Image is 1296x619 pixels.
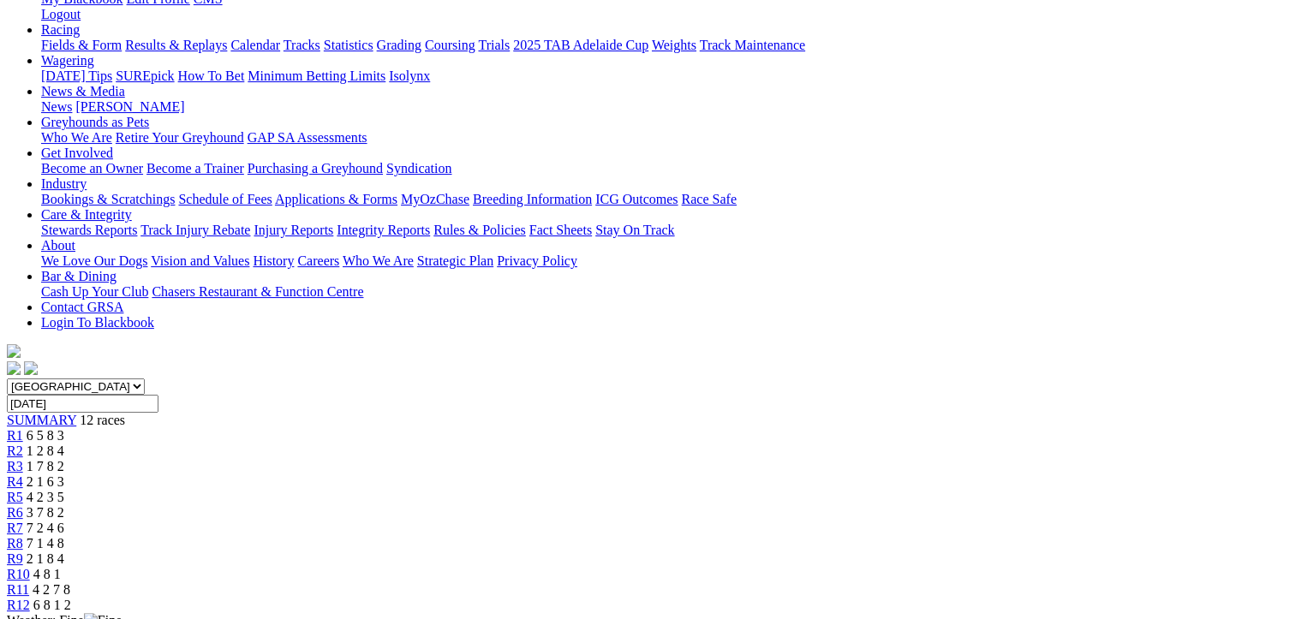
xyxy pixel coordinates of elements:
a: Get Involved [41,146,113,160]
a: Who We Are [343,253,414,268]
a: Schedule of Fees [178,192,272,206]
div: Bar & Dining [41,284,1289,300]
span: 1 2 8 4 [27,443,64,458]
div: News & Media [41,99,1289,115]
div: Racing [41,38,1289,53]
a: Integrity Reports [337,223,430,237]
a: [DATE] Tips [41,68,112,83]
a: Stay On Track [595,223,674,237]
a: Racing [41,22,80,37]
div: Wagering [41,68,1289,84]
a: Chasers Restaurant & Function Centre [152,284,363,299]
a: R2 [7,443,23,458]
a: R4 [7,474,23,489]
a: Cash Up Your Club [41,284,148,299]
a: R8 [7,536,23,551]
a: R1 [7,428,23,443]
span: 6 5 8 3 [27,428,64,443]
a: Vision and Values [151,253,249,268]
a: Grading [377,38,421,52]
a: Statistics [324,38,373,52]
a: Weights [652,38,696,52]
a: R11 [7,582,29,597]
a: Privacy Policy [497,253,577,268]
a: Become a Trainer [146,161,244,176]
a: About [41,238,75,253]
input: Select date [7,395,158,413]
a: R7 [7,521,23,535]
a: Syndication [386,161,451,176]
a: Bookings & Scratchings [41,192,175,206]
span: 2 1 6 3 [27,474,64,489]
a: Results & Replays [125,38,227,52]
a: Tracks [284,38,320,52]
a: Care & Integrity [41,207,132,222]
a: R5 [7,490,23,504]
a: Breeding Information [473,192,592,206]
a: We Love Our Dogs [41,253,147,268]
a: Wagering [41,53,94,68]
div: Care & Integrity [41,223,1289,238]
a: Race Safe [681,192,736,206]
img: facebook.svg [7,361,21,375]
a: SUREpick [116,68,174,83]
img: logo-grsa-white.png [7,344,21,358]
a: News [41,99,72,114]
a: Applications & Forms [275,192,397,206]
span: R9 [7,551,23,566]
span: 12 races [80,413,125,427]
span: 3 7 8 2 [27,505,64,520]
span: 2 1 8 4 [27,551,64,566]
span: 4 2 7 8 [33,582,70,597]
a: Contact GRSA [41,300,123,314]
span: 6 8 1 2 [33,598,71,612]
a: Careers [297,253,339,268]
a: MyOzChase [401,192,469,206]
a: Login To Blackbook [41,315,154,330]
a: Minimum Betting Limits [248,68,385,83]
a: Greyhounds as Pets [41,115,149,129]
a: Fact Sheets [529,223,592,237]
a: R12 [7,598,30,612]
span: 4 8 1 [33,567,61,581]
div: Greyhounds as Pets [41,130,1289,146]
a: Fields & Form [41,38,122,52]
span: 4 2 3 5 [27,490,64,504]
a: R6 [7,505,23,520]
a: ICG Outcomes [595,192,678,206]
a: Coursing [425,38,475,52]
img: twitter.svg [24,361,38,375]
a: News & Media [41,84,125,98]
a: Isolynx [389,68,430,83]
a: Industry [41,176,87,191]
a: Rules & Policies [433,223,526,237]
span: 1 7 8 2 [27,459,64,473]
a: Bar & Dining [41,269,116,283]
span: 7 1 4 8 [27,536,64,551]
a: GAP SA Assessments [248,130,367,145]
div: About [41,253,1289,269]
a: SUMMARY [7,413,76,427]
a: R3 [7,459,23,473]
a: Retire Your Greyhound [116,130,244,145]
a: [PERSON_NAME] [75,99,184,114]
a: Stewards Reports [41,223,137,237]
a: History [253,253,294,268]
a: R10 [7,567,30,581]
a: How To Bet [178,68,245,83]
a: Who We Are [41,130,112,145]
a: Purchasing a Greyhound [248,161,383,176]
a: Become an Owner [41,161,143,176]
a: Logout [41,7,81,21]
span: 7 2 4 6 [27,521,64,535]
